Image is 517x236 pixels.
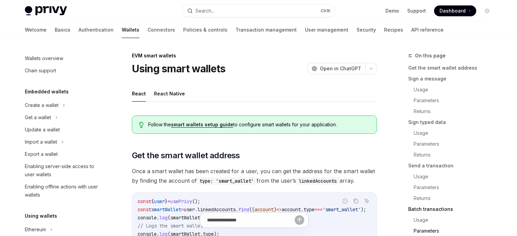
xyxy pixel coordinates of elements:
a: Returns [414,193,498,204]
span: { [151,198,154,204]
a: Recipes [384,22,403,38]
a: Usage [414,128,498,139]
a: Chain support [19,65,106,77]
a: Get the smart wallet address [408,62,498,73]
span: (( [249,206,255,213]
button: Copy the contents from the code block [351,197,360,205]
span: Open in ChatGPT [320,65,361,72]
a: Parameters [414,182,498,193]
h5: Embedded wallets [25,88,69,96]
code: type: 'smart_wallet' [197,177,257,185]
a: Dashboard [434,5,476,16]
code: linkedAccounts [296,177,340,185]
span: (); [192,198,200,204]
button: Ask AI [362,197,371,205]
span: usePrivy [170,198,192,204]
span: Ctrl K [321,8,331,14]
span: = [181,206,184,213]
div: EVM smart wallets [132,52,377,59]
a: Connectors [148,22,175,38]
a: User management [305,22,348,38]
a: Batch transactions [408,204,498,215]
a: Support [407,7,426,14]
button: Report incorrect code [341,197,349,205]
span: type [304,206,314,213]
a: Basics [55,22,70,38]
a: Usage [414,215,498,225]
a: Security [357,22,376,38]
span: Get the smart wallet address [132,150,240,161]
button: React [132,86,146,102]
a: Wallets [122,22,139,38]
button: React Native [154,86,185,102]
a: Authentication [79,22,114,38]
span: Once a smart wallet has been created for a user, you can get the address for the smart wallet by ... [132,166,377,185]
span: account [255,206,274,213]
div: Wallets overview [25,54,63,62]
span: On this page [415,52,446,60]
a: Returns [414,149,498,160]
span: = [168,198,170,204]
h5: Using wallets [25,212,57,220]
a: Usage [414,171,498,182]
div: Enabling offline actions with user wallets [25,183,102,199]
span: => [276,206,282,213]
div: Create a wallet [25,101,58,109]
div: Enabling server-side access to user wallets [25,162,102,179]
span: ); [361,206,366,213]
div: Ethereum [25,225,46,234]
div: Get a wallet [25,113,51,122]
span: } [165,198,168,204]
span: . [236,206,238,213]
a: Update a wallet [19,124,106,136]
span: linkedAccounts [197,206,236,213]
a: Usage [414,84,498,95]
div: Update a wallet [25,126,60,134]
button: Toggle dark mode [482,5,493,16]
div: Chain support [25,67,56,75]
a: Export a wallet [19,148,106,160]
div: Export a wallet [25,150,58,158]
a: Returns [414,106,498,117]
div: Import a wallet [25,138,57,146]
span: Dashboard [440,7,466,14]
span: Follow the to configure smart wallets for your application. [148,121,369,128]
a: Policies & controls [183,22,227,38]
span: user [184,206,195,213]
span: find [238,206,249,213]
a: Send a transaction [408,160,498,171]
div: Search... [195,7,214,15]
span: ) [274,206,276,213]
span: smartWallet [151,206,181,213]
span: . [301,206,304,213]
span: user [154,198,165,204]
span: const [138,198,151,204]
span: . [195,206,197,213]
button: Search...CtrlK [183,5,335,17]
span: account [282,206,301,213]
a: Welcome [25,22,47,38]
a: Enabling server-side access to user wallets [19,160,106,181]
a: smart wallets setup guide [171,122,233,128]
a: Enabling offline actions with user wallets [19,181,106,201]
span: const [138,206,151,213]
h1: Using smart wallets [132,62,226,75]
a: API reference [411,22,444,38]
img: light logo [25,6,67,16]
button: Send message [295,215,304,225]
a: Parameters [414,139,498,149]
span: 'smart_wallet' [323,206,361,213]
a: Sign a message [408,73,498,84]
a: Transaction management [236,22,297,38]
a: Sign typed data [408,117,498,128]
button: Open in ChatGPT [307,63,365,74]
a: Wallets overview [19,52,106,65]
span: === [314,206,323,213]
a: Parameters [414,95,498,106]
svg: Tip [139,122,144,128]
a: Demo [385,7,399,14]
